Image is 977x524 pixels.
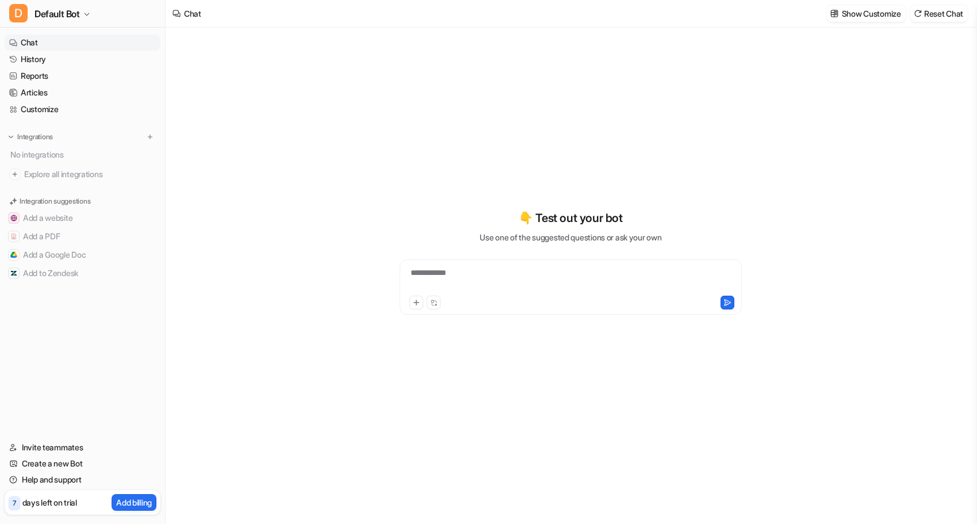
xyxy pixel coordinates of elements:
[10,215,17,221] img: Add a website
[5,35,160,51] a: Chat
[116,496,152,508] p: Add billing
[7,133,15,141] img: expand menu
[7,145,160,164] div: No integrations
[830,9,838,18] img: customize
[184,7,201,20] div: Chat
[5,264,160,282] button: Add to ZendeskAdd to Zendesk
[5,85,160,101] a: Articles
[10,270,17,277] img: Add to Zendesk
[5,68,160,84] a: Reports
[20,196,90,206] p: Integration suggestions
[5,472,160,488] a: Help and support
[827,5,906,22] button: Show Customize
[24,165,156,183] span: Explore all integrations
[910,5,968,22] button: Reset Chat
[842,7,901,20] p: Show Customize
[13,498,16,508] p: 7
[146,133,154,141] img: menu_add.svg
[10,233,17,240] img: Add a PDF
[9,169,21,180] img: explore all integrations
[5,456,160,472] a: Create a new Bot
[480,231,661,243] p: Use one of the suggested questions or ask your own
[5,166,160,182] a: Explore all integrations
[519,209,622,227] p: 👇 Test out your bot
[5,101,160,117] a: Customize
[9,4,28,22] span: D
[22,496,77,508] p: days left on trial
[10,251,17,258] img: Add a Google Doc
[5,51,160,67] a: History
[914,9,922,18] img: reset
[5,439,160,456] a: Invite teammates
[5,131,56,143] button: Integrations
[5,227,160,246] button: Add a PDFAdd a PDF
[17,132,53,141] p: Integrations
[5,209,160,227] button: Add a websiteAdd a website
[112,494,156,511] button: Add billing
[35,6,80,22] span: Default Bot
[5,246,160,264] button: Add a Google DocAdd a Google Doc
